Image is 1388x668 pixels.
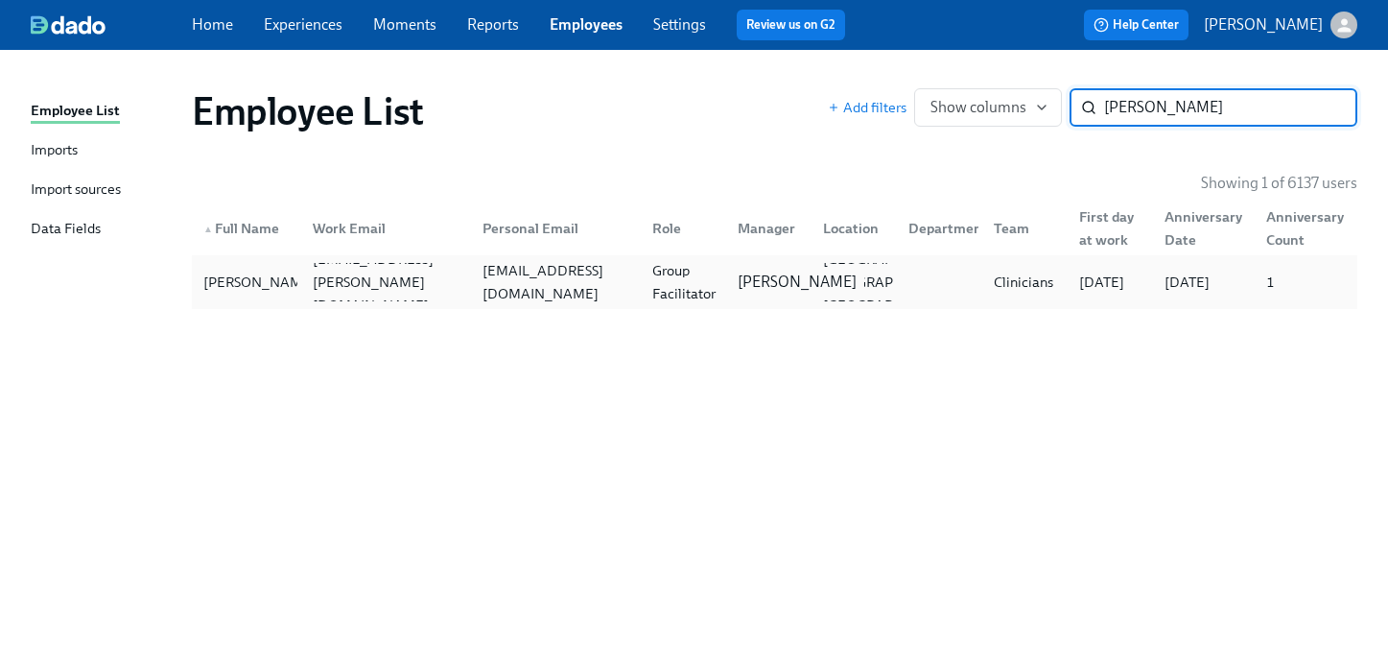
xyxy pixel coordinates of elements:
div: Personal Email [467,209,637,248]
a: Imports [31,139,176,163]
div: Location [808,209,893,248]
button: Add filters [828,98,906,117]
p: [PERSON_NAME] [1204,14,1323,36]
div: Clinicians [986,271,1064,294]
div: Team [978,209,1064,248]
div: Personal Email [475,217,637,240]
a: Reports [467,15,519,34]
div: Role [637,209,722,248]
a: Settings [653,15,706,34]
div: 1 [1259,271,1353,294]
a: Experiences [264,15,342,34]
div: Full Name [196,217,297,240]
a: Review us on G2 [746,15,835,35]
a: Employees [550,15,623,34]
div: Location [815,217,893,240]
a: Moments [373,15,436,34]
a: dado [31,15,192,35]
div: ▲Full Name [196,209,297,248]
p: Showing 1 of 6137 users [1201,173,1357,194]
div: Role [645,217,722,240]
a: Employee List [31,100,176,124]
button: Review us on G2 [737,10,845,40]
div: Work Email [305,217,467,240]
div: Imports [31,139,78,163]
div: Work Email [297,209,467,248]
div: [PERSON_NAME] [196,271,323,294]
div: First day at work [1071,205,1149,251]
div: Anniversary Count [1259,205,1353,251]
div: Anniversary Count [1251,209,1353,248]
input: Search by name [1104,88,1357,127]
div: First day at work [1064,209,1149,248]
button: Help Center [1084,10,1188,40]
a: [PERSON_NAME][EMAIL_ADDRESS][PERSON_NAME][DOMAIN_NAME][EMAIL_ADDRESS][DOMAIN_NAME]Group Facilitat... [192,255,1357,309]
div: Manager [722,209,808,248]
div: [DATE] [1157,271,1252,294]
div: [DATE] [1071,271,1149,294]
div: Department [901,217,996,240]
div: Anniversary Date [1157,205,1252,251]
span: Help Center [1094,15,1179,35]
div: Anniversary Date [1149,209,1252,248]
button: [PERSON_NAME] [1204,12,1357,38]
div: Group Facilitator [645,259,723,305]
div: Team [986,217,1064,240]
span: ▲ [203,225,213,234]
div: Data Fields [31,218,101,242]
a: Data Fields [31,218,176,242]
div: Employee List [31,100,120,124]
button: Show columns [914,88,1062,127]
h1: Employee List [192,88,424,134]
div: Manager [730,217,808,240]
span: Show columns [930,98,1046,117]
a: Home [192,15,233,34]
img: dado [31,15,106,35]
p: [PERSON_NAME] [738,272,857,293]
a: Import sources [31,179,176,203]
div: [EMAIL_ADDRESS][PERSON_NAME][DOMAIN_NAME] [305,248,467,317]
div: Department [893,209,978,248]
div: [EMAIL_ADDRESS][DOMAIN_NAME] [475,259,637,305]
div: Import sources [31,179,121,203]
